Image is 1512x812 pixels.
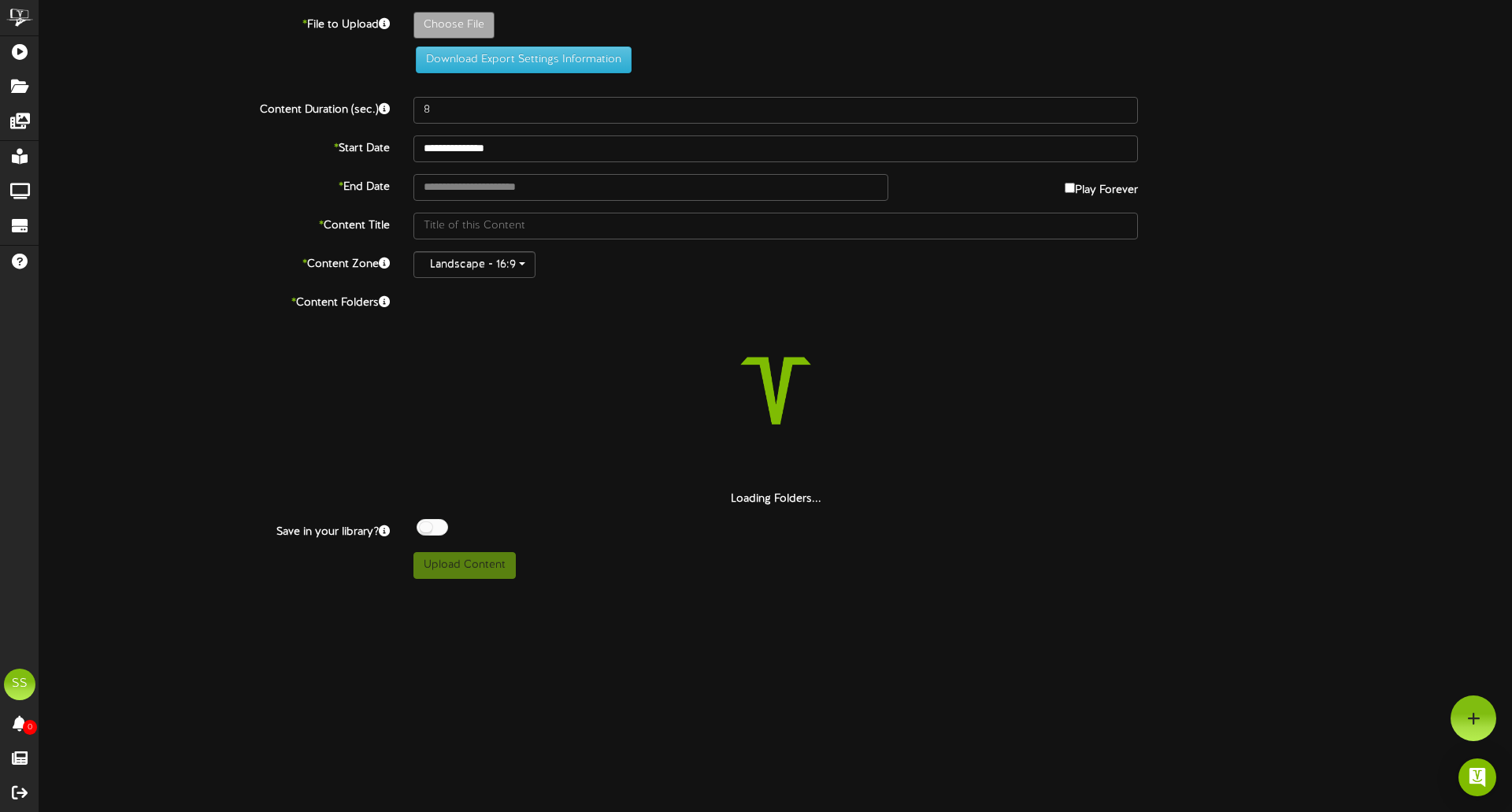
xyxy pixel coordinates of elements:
span: 0 [23,720,37,735]
div: Open Intercom Messenger [1458,758,1496,796]
button: Download Export Settings Information [416,46,632,73]
strong: Loading Folders... [731,493,821,505]
label: File to Upload [28,12,402,33]
label: End Date [28,174,402,195]
button: Landscape - 16:9 [413,251,535,278]
label: Play Forever [1065,174,1138,198]
img: loading-spinner-2.png [675,290,876,491]
a: Download Export Settings Information [408,54,632,65]
label: Content Zone [28,251,402,273]
input: Title of this Content [413,213,1138,239]
input: Play Forever [1065,183,1075,193]
label: Save in your library? [28,519,402,540]
label: Content Title [28,213,402,234]
label: Content Folders [28,290,402,311]
div: SS [4,669,35,700]
label: Content Duration (sec.) [28,97,402,118]
label: Start Date [28,135,402,157]
button: Upload Content [413,552,516,579]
